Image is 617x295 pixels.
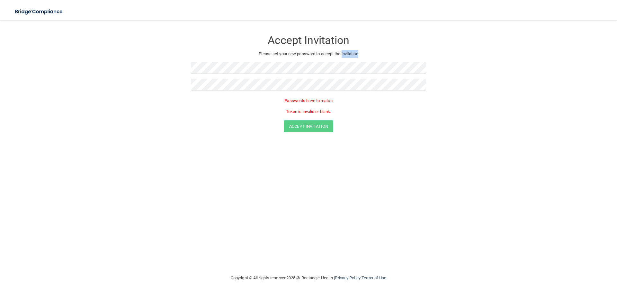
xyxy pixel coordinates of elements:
button: Accept Invitation [284,120,333,132]
p: Please set your new password to accept the invitation [196,50,421,58]
h3: Accept Invitation [191,34,426,46]
img: bridge_compliance_login_screen.278c3ca4.svg [10,5,69,18]
p: Token is invalid or blank. [191,108,426,116]
p: Passwords have to match [191,97,426,105]
div: Copyright © All rights reserved 2025 @ Rectangle Health | | [191,268,426,288]
a: Privacy Policy [335,275,360,280]
a: Terms of Use [362,275,386,280]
